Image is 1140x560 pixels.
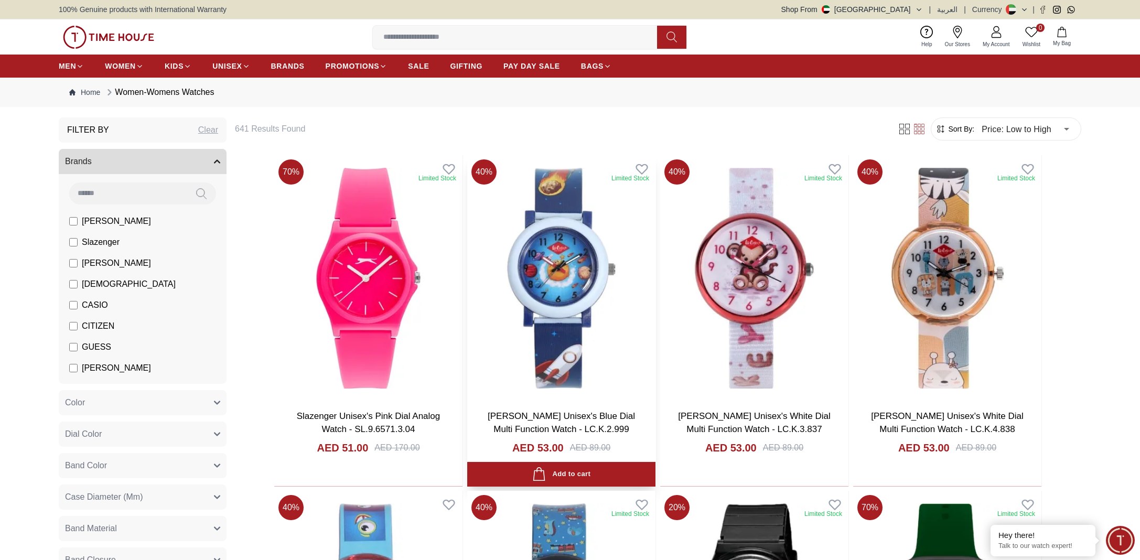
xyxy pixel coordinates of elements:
span: 20 % [664,495,690,520]
div: Limited Stock [418,174,456,182]
span: WOMEN [105,61,136,71]
div: Women-Womens Watches [104,86,214,99]
div: AED 89.00 [570,441,610,454]
a: Instagram [1053,6,1061,14]
span: [PERSON_NAME] [82,215,151,228]
span: Our Stores [941,40,974,48]
span: Dial Color [65,428,102,440]
a: Home [69,87,100,98]
input: [PERSON_NAME] [69,364,78,372]
span: BAGS [581,61,604,71]
span: My Bag [1049,39,1075,47]
span: Wishlist [1018,40,1045,48]
a: [PERSON_NAME] Unisex's White Dial Multi Function Watch - LC.K.3.837 [678,411,830,435]
button: Band Material [59,516,227,541]
button: Sort By: [935,124,974,134]
span: | [1033,4,1035,15]
a: [PERSON_NAME] Unisex's White Dial Multi Function Watch - LC.K.4.838 [871,411,1023,435]
nav: Breadcrumb [59,78,1081,107]
a: Our Stores [939,24,976,50]
div: AED 89.00 [763,441,803,454]
a: GIFTING [450,57,482,76]
button: العربية [937,4,958,15]
button: Case Diameter (Mm) [59,484,227,510]
div: Limited Stock [997,174,1035,182]
input: CITIZEN [69,322,78,330]
div: Clear [198,124,218,136]
span: 40 % [471,159,497,185]
span: 0 [1036,24,1045,32]
div: AED 170.00 [374,441,420,454]
span: SALE [408,61,429,71]
button: Color [59,390,227,415]
span: [PERSON_NAME] [82,257,151,270]
a: KIDS [165,57,191,76]
div: Price: Low to High [974,114,1077,144]
span: Help [917,40,937,48]
span: GIFTING [450,61,482,71]
div: Add to cart [532,467,590,481]
span: Slazenger [82,236,120,249]
button: Band Color [59,453,227,478]
a: Slazenger Unisex's Pink Dial Analog Watch - SL.9.6571.3.04 [274,155,463,401]
span: 100% Genuine products with International Warranty [59,4,227,15]
a: BAGS [581,57,611,76]
span: UNISEX [212,61,242,71]
span: CITIZEN [82,320,114,332]
span: Sort By: [946,124,974,134]
span: 40 % [857,159,883,185]
h6: 641 Results Found [235,123,885,135]
img: Lee Cooper Unisex's White Dial Multi Function Watch - LC.K.3.837 [660,155,848,401]
div: Limited Stock [804,174,842,182]
span: 40 % [664,159,690,185]
a: Slazenger Unisex's Pink Dial Analog Watch - SL.9.6571.3.04 [297,411,440,435]
a: Facebook [1039,6,1047,14]
input: Slazenger [69,238,78,246]
span: 40 % [278,495,304,520]
button: Brands [59,149,227,174]
h4: AED 53.00 [898,440,950,455]
input: [PERSON_NAME] [69,259,78,267]
a: Help [915,24,939,50]
div: AED 89.00 [956,441,996,454]
button: Add to cart [467,462,655,487]
span: [PERSON_NAME] [82,362,151,374]
img: ... [63,26,154,49]
div: Chat Widget [1106,526,1135,555]
div: Limited Stock [804,510,842,518]
span: BRANDS [271,61,305,71]
span: My Account [978,40,1014,48]
a: UNISEX [212,57,250,76]
a: BRANDS [271,57,305,76]
span: Case Diameter (Mm) [65,491,143,503]
span: GUESS [82,341,111,353]
span: PROMOTIONS [326,61,380,71]
button: Dial Color [59,422,227,447]
a: 0Wishlist [1016,24,1047,50]
input: CASIO [69,301,78,309]
span: Brands [65,155,92,168]
a: SALE [408,57,429,76]
a: Whatsapp [1067,6,1075,14]
input: [DEMOGRAPHIC_DATA] [69,280,78,288]
input: GUESS [69,343,78,351]
h4: AED 51.00 [317,440,368,455]
span: CASIO [82,299,108,311]
span: MEN [59,61,76,71]
input: [PERSON_NAME] [69,217,78,225]
h3: Filter By [67,124,109,136]
span: Color [65,396,85,409]
img: Lee Cooper Unisex's White Dial Multi Function Watch - LC.K.4.838 [853,155,1041,401]
h4: AED 53.00 [512,440,564,455]
img: Lee Cooper Unisex's Blue Dial Multi Function Watch - LC.K.2.999 [467,155,655,401]
div: Currency [972,4,1006,15]
span: 40 % [471,495,497,520]
span: 70 % [857,495,883,520]
div: Limited Stock [997,510,1035,518]
span: | [964,4,966,15]
span: Police [82,383,105,395]
span: | [929,4,931,15]
button: My Bag [1047,25,1077,49]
